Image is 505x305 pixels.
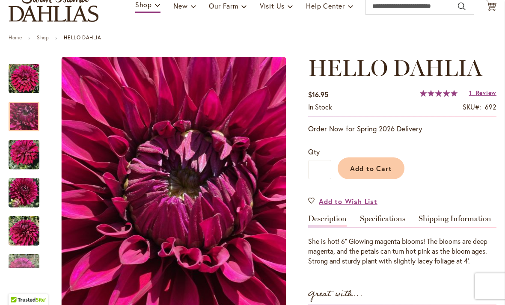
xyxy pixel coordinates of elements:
[308,54,482,81] span: HELLO DAHLIA
[308,237,496,266] p: She is hot! 6” Glowing magenta blooms! The blooms are deep magenta, and the petals can turn hot p...
[308,196,377,206] a: Add to Wish List
[37,34,49,41] a: Shop
[306,1,345,10] span: Help Center
[9,131,48,169] div: Hello Dahlia
[64,34,101,41] strong: HELLO DAHLIA
[469,89,496,97] a: 1 Review
[9,169,48,207] div: Hello Dahlia
[420,90,457,97] div: 100%
[9,246,48,284] div: Hello Dahlia
[308,215,496,266] div: Detailed Product Info
[9,34,22,41] a: Home
[308,287,363,301] strong: Great with...
[308,102,332,111] span: In stock
[308,90,328,99] span: $16.95
[319,196,377,206] span: Add to Wish List
[308,215,347,227] a: Description
[9,255,39,268] div: Next
[485,102,496,112] div: 692
[360,215,405,227] a: Specifications
[173,1,187,10] span: New
[419,215,491,227] a: Shipping Information
[6,275,30,299] iframe: Launch Accessibility Center
[9,55,48,93] div: Hello Dahlia
[9,93,48,131] div: Hello Dahlia
[338,157,404,179] button: Add to Cart
[469,89,472,97] span: 1
[9,207,48,246] div: Hello Dahlia
[9,134,39,175] img: Hello Dahlia
[209,1,238,10] span: Our Farm
[9,172,39,213] img: Hello Dahlia
[308,124,496,134] p: Order Now for Spring 2026 Delivery
[9,210,39,252] img: Hello Dahlia
[260,1,285,10] span: Visit Us
[308,147,320,156] span: Qty
[476,89,496,97] span: Review
[9,63,39,94] img: Hello Dahlia
[463,102,481,111] strong: SKU
[350,164,392,173] span: Add to Cart
[308,102,332,112] div: Availability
